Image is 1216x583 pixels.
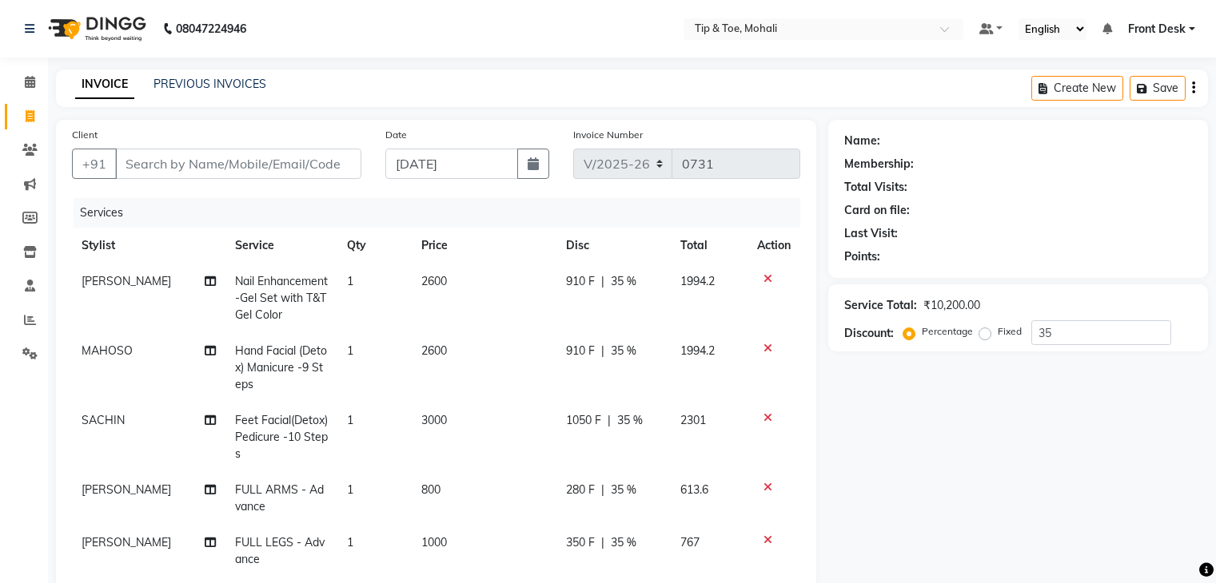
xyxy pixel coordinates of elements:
[680,413,706,427] span: 2301
[566,534,595,551] span: 350 F
[421,482,441,497] span: 800
[115,149,361,179] input: Search by Name/Mobile/Email/Code
[611,482,636,498] span: 35 %
[671,228,748,264] th: Total
[601,273,604,290] span: |
[844,325,894,342] div: Discount:
[421,413,447,427] span: 3000
[611,343,636,359] span: 35 %
[680,343,715,358] span: 1994.2
[421,535,447,549] span: 1000
[82,343,133,358] span: MAHOSO
[347,535,353,549] span: 1
[385,128,407,142] label: Date
[573,128,643,142] label: Invoice Number
[347,343,353,358] span: 1
[412,228,556,264] th: Price
[421,274,447,288] span: 2600
[235,482,324,514] span: FULL ARMS - Advance
[566,482,595,498] span: 280 F
[566,412,601,429] span: 1050 F
[1128,21,1186,38] span: Front Desk
[844,202,910,219] div: Card on file:
[844,179,907,196] div: Total Visits:
[72,128,98,142] label: Client
[844,225,898,242] div: Last Visit:
[608,412,611,429] span: |
[235,413,328,461] span: Feet Facial(Detox) Pedicure -10 Steps
[176,6,246,51] b: 08047224946
[601,534,604,551] span: |
[680,535,700,549] span: 767
[601,482,604,498] span: |
[844,156,914,173] div: Membership:
[72,228,225,264] th: Stylist
[82,535,171,549] span: [PERSON_NAME]
[844,297,917,314] div: Service Total:
[82,413,125,427] span: SACHIN
[611,273,636,290] span: 35 %
[922,324,973,339] label: Percentage
[566,343,595,359] span: 910 F
[748,228,800,264] th: Action
[347,274,353,288] span: 1
[1031,76,1123,101] button: Create New
[998,324,1022,339] label: Fixed
[566,273,595,290] span: 910 F
[82,274,171,288] span: [PERSON_NAME]
[235,274,328,322] span: Nail Enhancement-Gel Set with T&T Gel Color
[82,482,171,497] span: [PERSON_NAME]
[1130,76,1186,101] button: Save
[347,413,353,427] span: 1
[844,133,880,149] div: Name:
[680,274,715,288] span: 1994.2
[337,228,412,264] th: Qty
[680,482,708,497] span: 613.6
[41,6,150,51] img: logo
[153,77,266,91] a: PREVIOUS INVOICES
[225,228,337,264] th: Service
[347,482,353,497] span: 1
[601,343,604,359] span: |
[844,248,880,265] div: Points:
[235,535,325,566] span: FULL LEGS - Advance
[74,198,812,228] div: Services
[617,412,643,429] span: 35 %
[235,343,327,391] span: Hand Facial (Detox) Manicure -9 Steps
[611,534,636,551] span: 35 %
[75,70,134,99] a: INVOICE
[421,343,447,358] span: 2600
[556,228,670,264] th: Disc
[923,297,980,314] div: ₹10,200.00
[72,149,117,179] button: +91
